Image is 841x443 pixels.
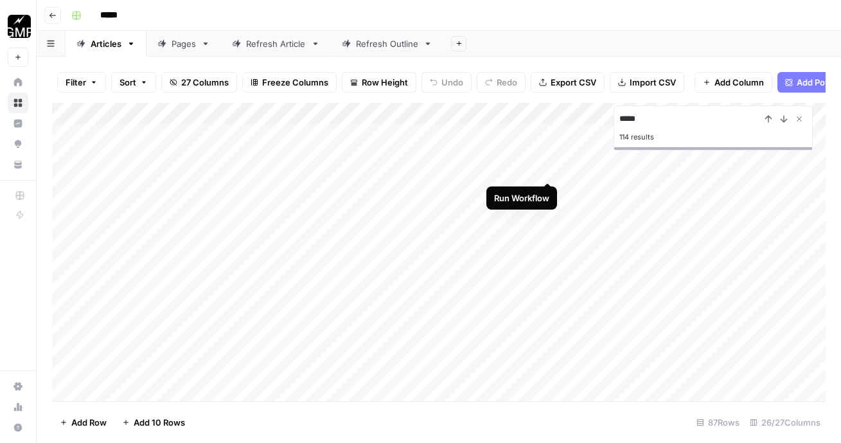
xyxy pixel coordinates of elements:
[262,76,328,89] span: Freeze Columns
[57,72,106,93] button: Filter
[630,76,676,89] span: Import CSV
[52,412,114,433] button: Add Row
[362,76,408,89] span: Row Height
[691,412,745,433] div: 87 Rows
[695,72,772,93] button: Add Column
[181,76,229,89] span: 27 Columns
[8,417,28,438] button: Help + Support
[71,416,107,429] span: Add Row
[497,76,517,89] span: Redo
[610,72,684,93] button: Import CSV
[134,416,185,429] span: Add 10 Rows
[66,76,86,89] span: Filter
[161,72,237,93] button: 27 Columns
[8,154,28,175] a: Your Data
[8,397,28,417] a: Usage
[477,72,526,93] button: Redo
[531,72,605,93] button: Export CSV
[776,111,792,127] button: Next Result
[146,31,221,57] a: Pages
[8,93,28,113] a: Browse
[714,76,764,89] span: Add Column
[242,72,337,93] button: Freeze Columns
[331,31,443,57] a: Refresh Outline
[172,37,196,50] div: Pages
[421,72,472,93] button: Undo
[111,72,156,93] button: Sort
[551,76,596,89] span: Export CSV
[342,72,416,93] button: Row Height
[120,76,136,89] span: Sort
[441,76,463,89] span: Undo
[114,412,193,433] button: Add 10 Rows
[8,113,28,134] a: Insights
[8,10,28,42] button: Workspace: Growth Marketing Pro
[221,31,331,57] a: Refresh Article
[8,376,28,397] a: Settings
[619,129,807,145] div: 114 results
[8,72,28,93] a: Home
[745,412,826,433] div: 26/27 Columns
[246,37,306,50] div: Refresh Article
[494,192,549,204] div: Run Workflow
[91,37,121,50] div: Articles
[356,37,418,50] div: Refresh Outline
[66,31,146,57] a: Articles
[8,15,31,38] img: Growth Marketing Pro Logo
[792,111,807,127] button: Close Search
[8,134,28,154] a: Opportunities
[761,111,776,127] button: Previous Result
